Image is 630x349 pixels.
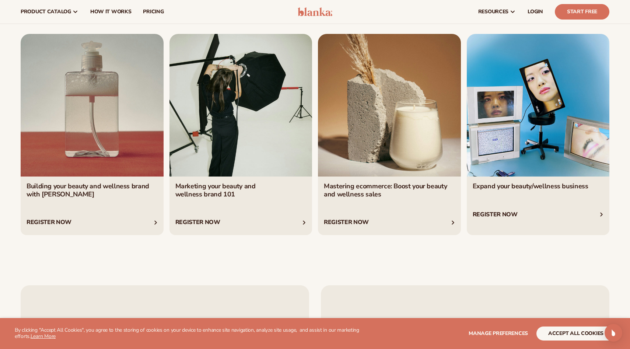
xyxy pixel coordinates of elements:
span: LOGIN [528,9,543,15]
button: Manage preferences [469,327,528,341]
div: 3 / 4 [318,34,461,235]
div: 4 / 4 [467,34,610,235]
span: How It Works [90,9,132,15]
span: pricing [143,9,164,15]
button: accept all cookies [536,327,615,341]
img: logo [298,7,333,16]
p: By clicking "Accept All Cookies", you agree to the storing of cookies on your device to enhance s... [15,327,372,340]
a: Learn More [31,333,56,340]
span: Manage preferences [469,330,528,337]
span: resources [478,9,508,15]
div: 1 / 4 [21,34,164,235]
div: Open Intercom Messenger [605,324,622,342]
div: 2 / 4 [169,34,312,235]
span: product catalog [21,9,71,15]
a: Start Free [555,4,609,20]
